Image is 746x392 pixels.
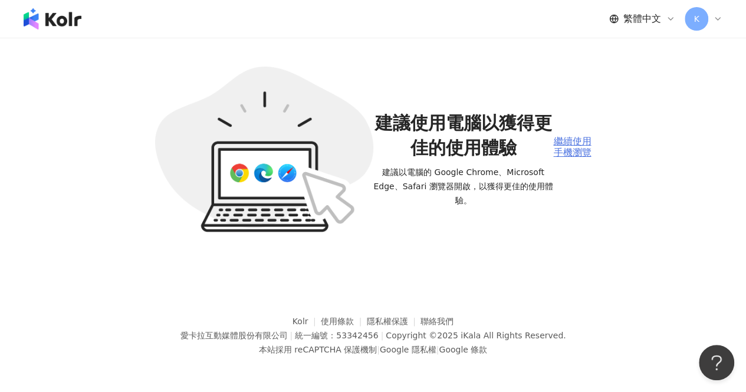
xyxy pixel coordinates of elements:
[373,111,554,160] span: 建議使用電腦以獲得更佳的使用體驗
[321,317,367,326] a: 使用條款
[24,8,81,29] img: logo
[699,345,734,380] iframe: Help Scout Beacon - Open
[380,331,383,340] span: |
[367,317,421,326] a: 隱私權保護
[180,331,287,340] div: 愛卡拉互動媒體股份有限公司
[259,342,487,357] span: 本站採用 reCAPTCHA 保護機制
[290,331,293,340] span: |
[461,331,481,340] a: iKala
[373,165,554,207] span: 建議以電腦的 Google Chrome、Microsoft Edge、Safari 瀏覽器開啟，以獲得更佳的使用體驗。
[377,345,380,354] span: |
[380,345,436,354] a: Google 隱私權
[553,136,591,158] div: 繼續使用手機瀏覽
[420,317,453,326] a: 聯絡我們
[694,12,699,25] span: K
[155,67,373,233] img: unsupported-rwd
[436,345,439,354] span: |
[386,331,566,340] div: Copyright © 2025 All Rights Reserved.
[623,12,661,25] span: 繁體中文
[439,345,487,354] a: Google 條款
[295,331,378,340] div: 統一編號：53342456
[293,317,321,326] a: Kolr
